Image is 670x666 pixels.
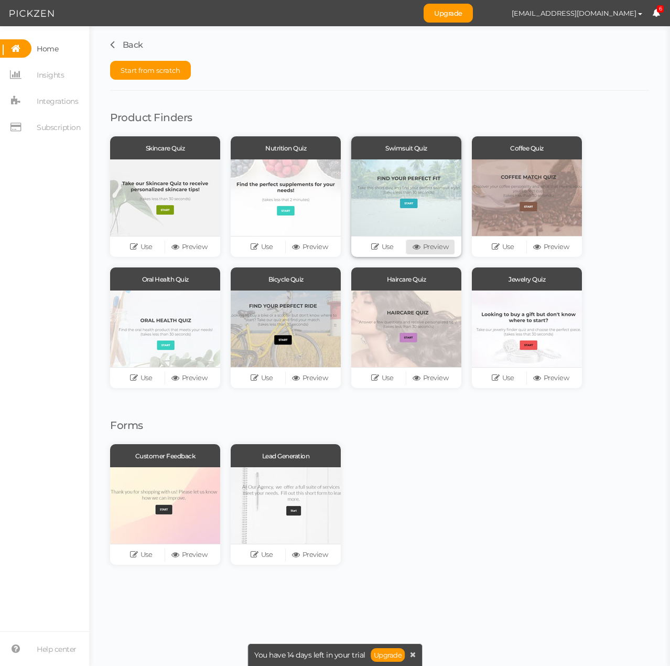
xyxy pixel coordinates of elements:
span: Integrations [37,93,78,110]
a: Use [358,371,406,385]
a: Preview [286,240,334,254]
div: Skincare Quiz [110,136,220,159]
div: Jewelry Quiz [472,267,582,291]
span: Home [37,40,58,57]
img: Pickzen logo [9,7,54,20]
a: Preview [406,240,455,254]
div: Lead Generation [231,444,341,467]
h1: Forms [110,420,649,431]
a: Use [358,240,406,254]
div: Customer Feedback [110,444,220,467]
span: [EMAIL_ADDRESS][DOMAIN_NAME] [512,9,636,17]
span: Help center [37,641,77,658]
div: Nutrition Quiz [231,136,341,159]
a: Use [117,240,165,254]
a: Upgrade [371,648,405,662]
a: Upgrade [424,4,473,23]
span: Subscription [37,119,80,136]
div: Oral Health Quiz [110,267,220,291]
span: You have 14 days left in your trial [254,651,365,659]
a: Preview [165,240,213,254]
button: Start from scratch [110,61,191,80]
a: Use [479,371,527,385]
div: Bicycle Quiz [231,267,341,291]
a: Preview [286,371,334,385]
a: Back [110,40,143,50]
div: Coffee Quiz [472,136,582,159]
a: Preview [286,547,334,562]
a: Use [479,240,527,254]
div: Haircare Quiz [351,267,461,291]
a: Use [117,371,165,385]
a: Preview [165,547,213,562]
a: Preview [527,240,575,254]
a: Use [117,547,165,562]
a: Preview [406,371,455,385]
a: Use [237,371,286,385]
span: Insights [37,67,64,83]
a: Preview [165,371,213,385]
h1: Product Finders [110,112,649,123]
a: Preview [527,371,575,385]
span: Start from scratch [121,66,180,74]
a: Use [237,240,286,254]
div: Swimsuit Quiz [351,136,461,159]
button: [EMAIL_ADDRESS][DOMAIN_NAME] [502,4,652,22]
img: 1bf22dc15c4acee463d1e3189a6452a2 [483,4,502,23]
span: 6 [657,5,664,13]
a: Use [237,547,286,562]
